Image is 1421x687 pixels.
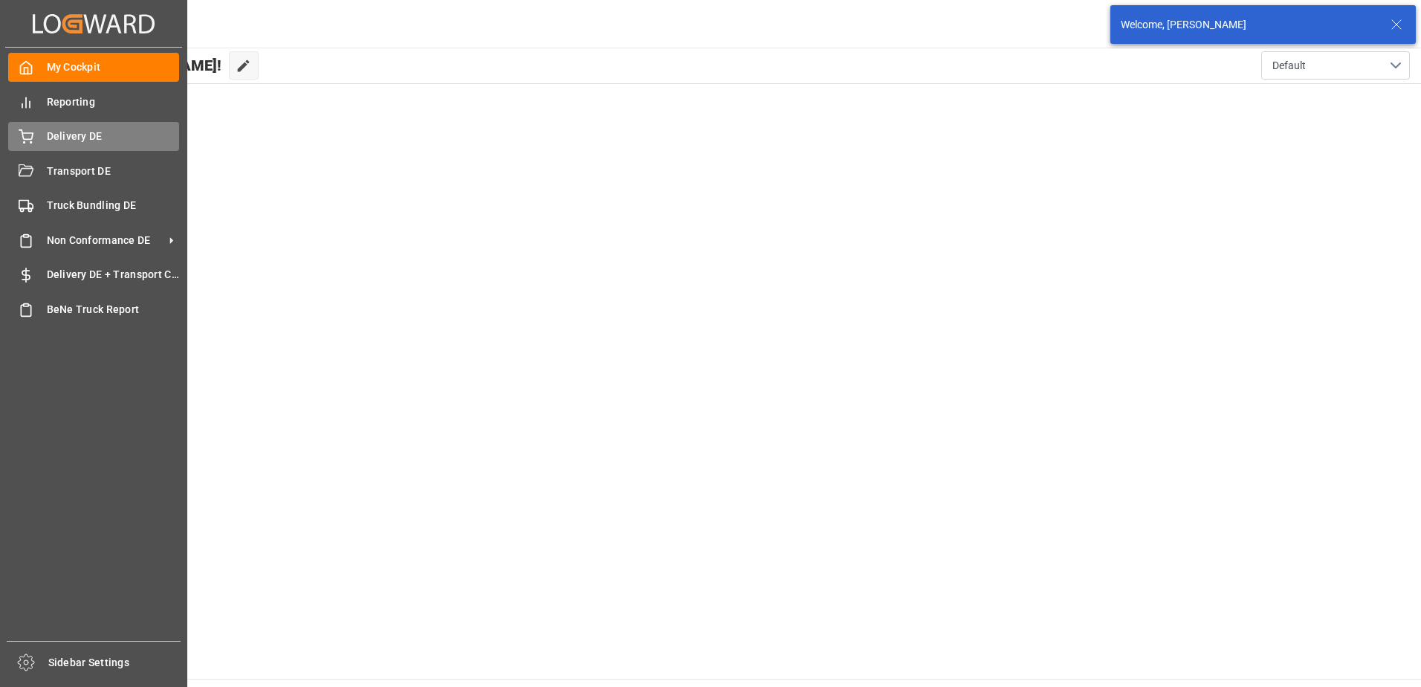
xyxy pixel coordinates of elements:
div: Welcome, [PERSON_NAME] [1121,17,1376,33]
span: BeNe Truck Report [47,302,180,317]
span: Default [1272,58,1306,74]
span: Sidebar Settings [48,655,181,671]
span: Delivery DE + Transport Cost [47,267,180,283]
a: Truck Bundling DE [8,191,179,220]
span: Truck Bundling DE [47,198,180,213]
a: Delivery DE [8,122,179,151]
a: Transport DE [8,156,179,185]
button: open menu [1261,51,1410,80]
a: My Cockpit [8,53,179,82]
span: Reporting [47,94,180,110]
span: My Cockpit [47,59,180,75]
a: BeNe Truck Report [8,294,179,323]
span: Hello [PERSON_NAME]! [62,51,221,80]
span: Delivery DE [47,129,180,144]
a: Delivery DE + Transport Cost [8,260,179,289]
span: Transport DE [47,164,180,179]
span: Non Conformance DE [47,233,164,248]
a: Reporting [8,87,179,116]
